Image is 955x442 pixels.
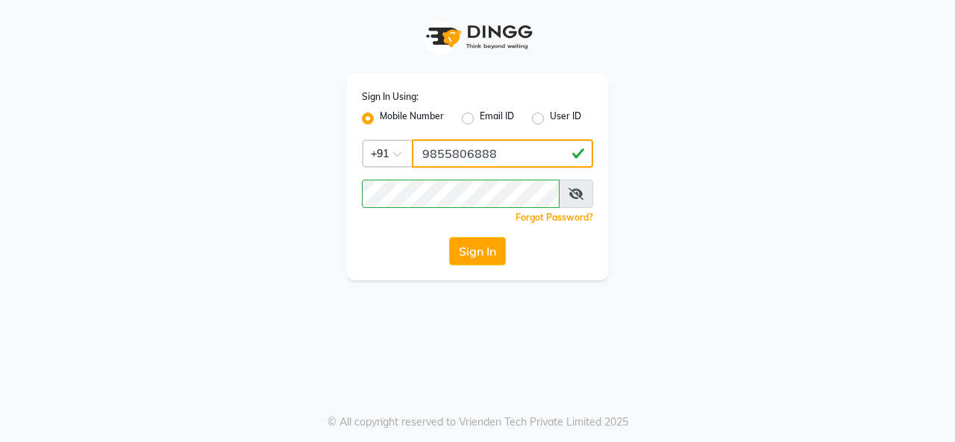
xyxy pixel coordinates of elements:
input: Username [412,139,593,168]
label: User ID [550,110,581,127]
a: Forgot Password? [516,212,593,223]
input: Username [362,180,560,208]
img: logo1.svg [418,15,537,59]
label: Email ID [480,110,514,127]
button: Sign In [449,237,506,265]
label: Sign In Using: [362,90,419,104]
label: Mobile Number [380,110,444,127]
